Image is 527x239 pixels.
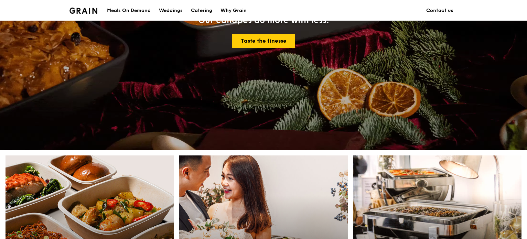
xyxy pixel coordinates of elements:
[69,8,97,14] img: Grain
[221,0,247,21] div: Why Grain
[422,0,458,21] a: Contact us
[155,0,187,21] a: Weddings
[107,0,151,21] div: Meals On Demand
[187,0,216,21] a: Catering
[159,0,183,21] div: Weddings
[232,34,295,48] a: Taste the finesse
[216,0,251,21] a: Why Grain
[191,0,212,21] div: Catering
